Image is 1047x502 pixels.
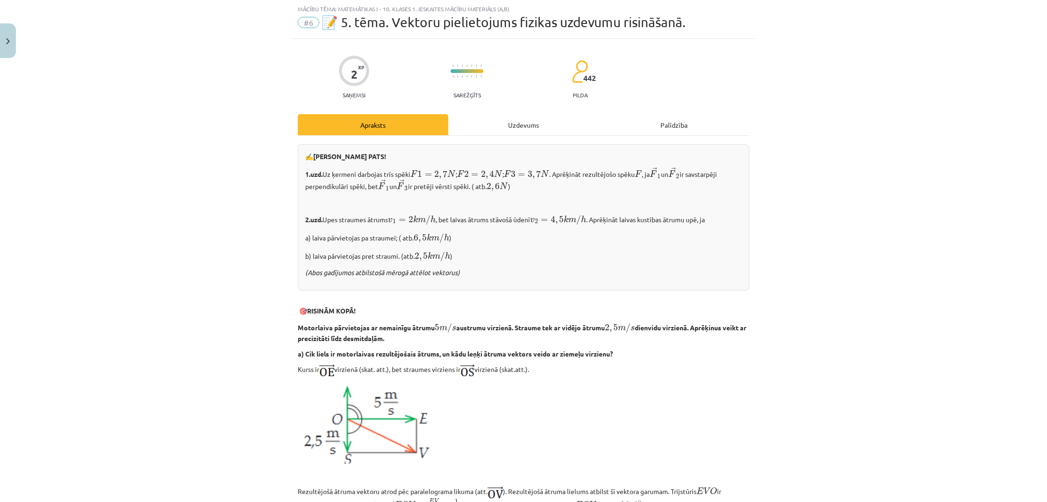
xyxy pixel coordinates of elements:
span: / [626,323,631,333]
div: Uzdevums [448,114,599,135]
span: m [439,326,447,331]
p: Upes straumes ātrums , bet laivas ātrums stāvošā ūdenī . Aprēķināt laivas kustības ātrumu upē, ja [305,213,742,226]
span: , [532,174,535,179]
span: XP [358,65,364,70]
span: F [410,170,417,177]
p: Kurss ir virzienā (skat. att.), bet straumes virziens ir virzienā (skat.att.). [298,364,749,376]
span: k [413,215,418,222]
img: icon-short-line-57e1e144782c952c97e751825c79c345078a6d821885a25fce030b3d8c18986b.svg [476,65,477,67]
span: N [494,170,502,177]
img: icon-short-line-57e1e144782c952c97e751825c79c345078a6d821885a25fce030b3d8c18986b.svg [480,75,481,78]
span: 5 [559,216,564,222]
p: Sarežģīts [453,92,481,98]
span: h [444,234,449,241]
span: 2 [535,219,538,224]
span: F [668,170,675,177]
span: / [440,252,445,262]
span: v [530,218,535,222]
span: m [432,255,440,259]
span: h [445,252,450,259]
b: 2.uzd. [305,215,323,224]
span: = [399,218,406,222]
span: , [418,238,421,242]
span: k [428,252,432,259]
span: → [653,167,657,174]
span: 7 [536,170,541,177]
i: (Abos gadījumos atbilstošā mērogā attēlot vektorus) [305,268,460,276]
span: 5 [613,324,618,331]
img: icon-close-lesson-0947bae3869378f0d4975bcd49f059093ad1ed9edebbc8119c70593378902aed.svg [6,38,10,44]
span: / [576,215,581,225]
b: a) Cik liels ir motorlaivas rezultējošais ātrums, un kādu leņķi ātruma vektors veido ar ziemeļu v... [298,349,613,358]
span: m [568,218,576,222]
img: icon-short-line-57e1e144782c952c97e751825c79c345078a6d821885a25fce030b3d8c18986b.svg [457,65,458,67]
span: 2 [464,171,469,177]
img: students-c634bb4e5e11cddfef0936a35e636f08e4e9abd3cc4e673bd6f9a4125e45ecb1.svg [572,60,588,83]
span: = [471,173,478,177]
span: , [555,219,558,224]
span: → [671,167,676,174]
b: [PERSON_NAME] PATS! [313,152,386,160]
span: 2 [415,253,419,259]
span: 3 [404,186,408,191]
span: = [425,173,432,177]
span: v [388,218,393,222]
img: icon-short-line-57e1e144782c952c97e751825c79c345078a6d821885a25fce030b3d8c18986b.svg [466,65,467,67]
div: Mācību tēma: Matemātikas i - 10. klases 1. ieskaites mācību materiāls (a,b) [298,6,749,12]
img: icon-short-line-57e1e144782c952c97e751825c79c345078a6d821885a25fce030b3d8c18986b.svg [457,75,458,78]
span: 2 [409,216,413,222]
img: icon-short-line-57e1e144782c952c97e751825c79c345078a6d821885a25fce030b3d8c18986b.svg [462,65,463,67]
span: 2 [605,324,610,331]
b: RISINĀM KOPĀ! [307,306,356,315]
span: N [447,170,456,177]
span: h [581,215,586,222]
span: k [564,215,568,222]
span: 📝 5. tēma. Vektoru pielietojums fizikas uzdevumu risināšanā. [322,15,686,30]
span: F [635,170,642,177]
img: icon-short-line-57e1e144782c952c97e751825c79c345078a6d821885a25fce030b3d8c18986b.svg [471,75,472,78]
span: → [381,180,386,186]
span: 4 [551,215,555,222]
b: Aprēķinus veikt ar precizitāti līdz desmitdaļām. [298,323,746,342]
b: 1.uzd. [305,170,323,178]
span: 1 [657,174,660,179]
span: 2 [676,174,679,179]
span: F [397,182,404,189]
span: , [486,174,488,179]
span: O [710,487,717,495]
span: m [431,236,439,241]
span: 1 [393,219,396,224]
div: 2 [351,68,358,81]
p: Saņemsi [339,92,369,98]
span: 5 [423,253,428,259]
img: icon-short-line-57e1e144782c952c97e751825c79c345078a6d821885a25fce030b3d8c18986b.svg [462,75,463,78]
span: V [703,487,710,495]
span: 4 [489,170,494,177]
span: E [696,487,703,494]
span: 2 [487,183,491,189]
span: #6 [298,17,319,28]
span: , [610,327,612,332]
b: Motorlaiva pārvietojas ar nemainīgu ātrumu austrumu virzienā. Straume tek ar vidējo ātrumu dienvi... [298,323,688,332]
p: a) laiva pārvietojas pa straumei; ( atb. ) [305,231,742,244]
span: k [427,234,431,241]
span: / [439,233,444,243]
span: F [650,170,657,177]
span: = [541,218,548,222]
img: icon-short-line-57e1e144782c952c97e751825c79c345078a6d821885a25fce030b3d8c18986b.svg [452,65,453,67]
span: 5 [435,324,439,331]
span: F [378,182,385,189]
span: F [504,170,511,177]
span: 1 [386,186,389,191]
img: icon-short-line-57e1e144782c952c97e751825c79c345078a6d821885a25fce030b3d8c18986b.svg [466,75,467,78]
span: F [457,170,464,177]
span: 3 [528,171,532,177]
div: Palīdzība [599,114,749,135]
p: pilda [573,92,588,98]
span: , [491,186,494,191]
img: icon-short-line-57e1e144782c952c97e751825c79c345078a6d821885a25fce030b3d8c18986b.svg [480,65,481,67]
span: 2 [481,171,486,177]
p: b) laiva pārvietojas pret straumi. (atb. ) [305,249,742,262]
span: / [447,323,452,333]
span: → [400,180,404,186]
